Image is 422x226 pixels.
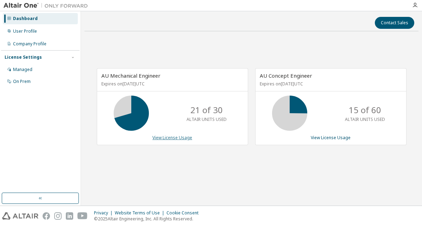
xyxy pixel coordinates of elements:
[187,116,227,122] p: ALTAIR UNITS USED
[13,41,46,47] div: Company Profile
[13,28,37,34] div: User Profile
[5,54,42,60] div: License Settings
[66,212,73,220] img: linkedin.svg
[4,2,92,9] img: Altair One
[311,135,351,141] a: View License Usage
[345,116,385,122] p: ALTAIR UNITS USED
[54,212,62,220] img: instagram.svg
[166,210,203,216] div: Cookie Consent
[13,16,38,21] div: Dashboard
[77,212,88,220] img: youtube.svg
[375,17,414,29] button: Contact Sales
[190,104,223,116] p: 21 of 30
[43,212,50,220] img: facebook.svg
[115,210,166,216] div: Website Terms of Use
[13,67,32,72] div: Managed
[101,72,160,79] span: AU Mechanical Engineer
[260,72,312,79] span: AU Concept Engineer
[152,135,192,141] a: View License Usage
[94,210,115,216] div: Privacy
[101,81,242,87] p: Expires on [DATE] UTC
[260,81,400,87] p: Expires on [DATE] UTC
[2,212,38,220] img: altair_logo.svg
[13,79,31,84] div: On Prem
[349,104,381,116] p: 15 of 60
[94,216,203,222] p: © 2025 Altair Engineering, Inc. All Rights Reserved.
